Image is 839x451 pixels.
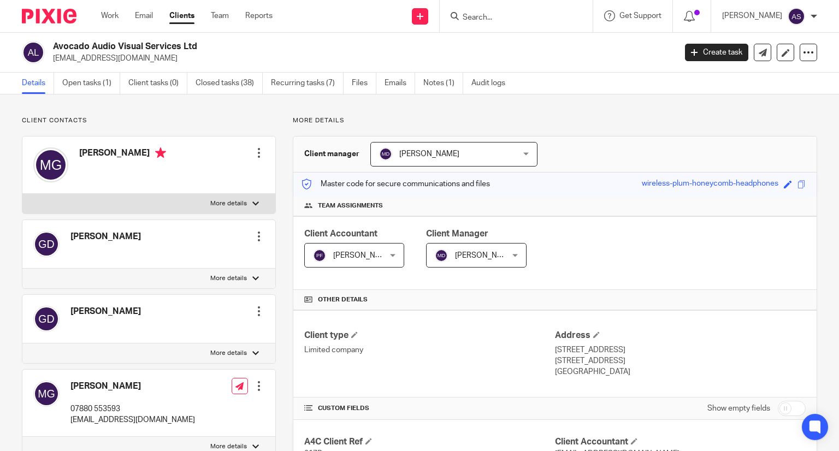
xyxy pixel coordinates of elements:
a: Team [211,10,229,21]
a: Audit logs [471,73,513,94]
h4: [PERSON_NAME] [70,306,141,317]
span: Client Accountant [304,229,377,238]
h4: [PERSON_NAME] [79,147,166,161]
a: Email [135,10,153,21]
p: [EMAIL_ADDRESS][DOMAIN_NAME] [53,53,669,64]
img: svg%3E [22,41,45,64]
p: More details [210,199,247,208]
img: svg%3E [435,249,448,262]
p: [STREET_ADDRESS] [555,355,806,366]
img: svg%3E [379,147,392,161]
img: svg%3E [313,249,326,262]
h4: Address [555,330,806,341]
h2: Avocado Audio Visual Services Ltd [53,41,546,52]
a: Emails [385,73,415,94]
p: 07880 553593 [70,403,195,414]
a: Files [352,73,376,94]
span: [PERSON_NAME] [455,252,515,259]
a: Work [101,10,119,21]
span: [PERSON_NAME] [333,252,393,259]
p: [GEOGRAPHIC_DATA] [555,366,806,377]
label: Show empty fields [707,403,770,414]
a: Recurring tasks (7) [271,73,344,94]
p: More details [210,442,247,451]
img: svg%3E [33,231,60,257]
a: Clients [169,10,194,21]
img: svg%3E [33,147,68,182]
p: More details [210,349,247,358]
img: Pixie [22,9,76,23]
img: svg%3E [33,381,60,407]
h4: CUSTOM FIELDS [304,404,555,413]
span: Team assignments [318,201,383,210]
h4: Client Accountant [555,436,806,448]
input: Search [462,13,560,23]
img: svg%3E [33,306,60,332]
p: More details [210,274,247,283]
p: Master code for secure communications and files [302,179,490,189]
span: Get Support [619,12,661,20]
a: Notes (1) [423,73,463,94]
div: wireless-plum-honeycomb-headphones [642,178,778,191]
span: Other details [318,295,368,304]
p: Limited company [304,345,555,355]
a: Client tasks (0) [128,73,187,94]
span: Client Manager [426,229,488,238]
p: More details [293,116,817,125]
i: Primary [155,147,166,158]
a: Create task [685,44,748,61]
a: Open tasks (1) [62,73,120,94]
a: Reports [245,10,273,21]
h3: Client manager [304,149,359,159]
h4: [PERSON_NAME] [70,381,195,392]
p: [STREET_ADDRESS] [555,345,806,355]
a: Closed tasks (38) [196,73,263,94]
h4: A4C Client Ref [304,436,555,448]
p: [PERSON_NAME] [722,10,782,21]
h4: Client type [304,330,555,341]
h4: [PERSON_NAME] [70,231,141,242]
p: [EMAIL_ADDRESS][DOMAIN_NAME] [70,414,195,425]
span: [PERSON_NAME] [399,150,459,158]
p: Client contacts [22,116,276,125]
img: svg%3E [788,8,805,25]
a: Details [22,73,54,94]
